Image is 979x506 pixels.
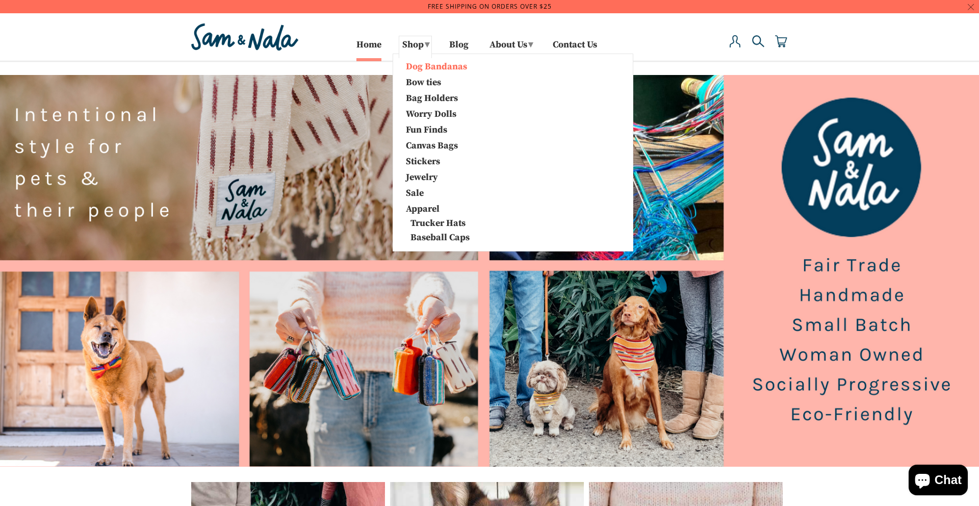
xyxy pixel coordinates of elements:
[425,39,429,50] span: ▾
[752,35,764,58] a: Search
[486,36,535,58] a: About Us▾
[398,91,505,104] a: Bag Holders
[553,41,597,58] a: Contact Us
[752,35,764,47] img: search-icon
[906,465,971,498] inbox-online-store-chat: Shopify online store chat
[398,217,505,229] a: Trucker Hats
[356,41,381,58] a: Home
[398,75,505,88] a: Bow ties
[398,170,505,183] a: Jewelry
[729,35,741,47] img: user-icon
[398,122,505,136] a: Fun Finds
[398,59,505,72] a: Dog Bandanas
[398,154,505,167] a: Stickers
[449,41,469,58] a: Blog
[398,186,505,199] a: Sale
[398,232,505,243] a: Baseball Caps
[398,138,505,151] a: Canvas Bags
[775,35,787,47] img: cart-icon
[729,35,741,58] a: My Account
[189,21,301,53] img: Sam & Nala
[398,201,505,215] a: Apparel
[528,39,533,50] span: ▾
[398,107,505,120] a: Worry Dolls
[399,36,432,58] a: Shop▾
[428,2,552,11] a: Free Shipping on orders over $25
